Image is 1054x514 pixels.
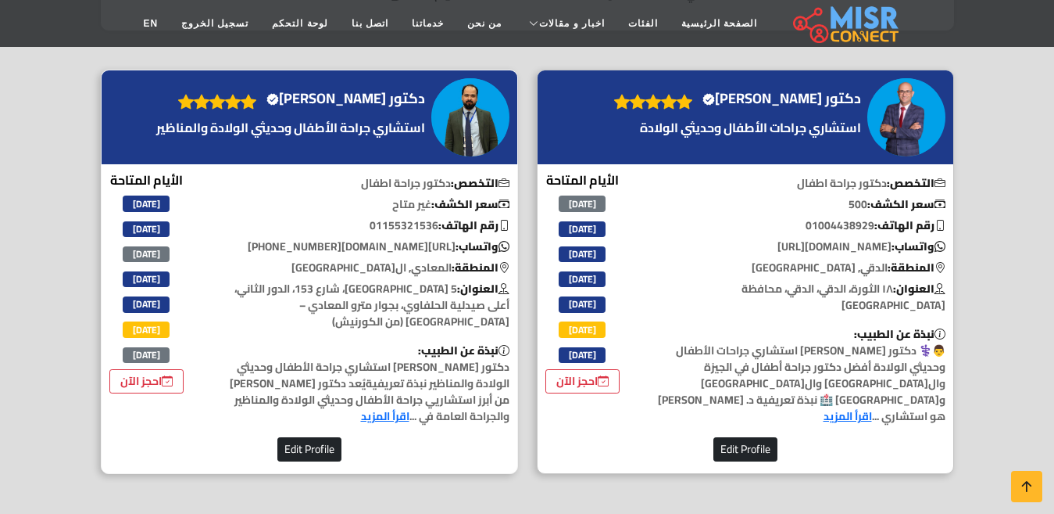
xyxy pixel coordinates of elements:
[123,347,170,363] span: [DATE]
[340,9,400,38] a: اتصل بنا
[646,281,953,314] p: ١٨ الثورة، الدقي، الدقي، محافظة [GEOGRAPHIC_DATA]
[210,196,517,213] p: غير متاح
[438,215,509,235] b: رقم الهاتف:
[793,4,898,43] img: main.misr_connect
[123,246,170,262] span: [DATE]
[700,87,865,110] a: دكتور [PERSON_NAME]
[170,9,260,38] a: تسجيل الخروج
[559,246,606,262] span: [DATE]
[513,9,616,38] a: اخبار و مقالات
[109,369,184,394] a: احجز الآن
[266,90,425,107] h4: دكتور [PERSON_NAME]
[702,93,715,106] svg: Verified account
[545,171,620,394] div: الأيام المتاحة
[210,260,517,276] p: المعادي, ال[GEOGRAPHIC_DATA]
[123,271,170,287] span: [DATE]
[210,175,517,192] p: دكتور جراحة اطفال
[210,217,517,234] p: 01155321536
[260,9,339,38] a: لوحة التحكم
[457,279,509,299] b: العنوان:
[559,347,606,363] span: [DATE]
[854,324,945,344] b: نبذة عن الطبيب:
[702,90,861,107] h4: دكتور [PERSON_NAME]
[123,297,170,312] span: [DATE]
[646,175,953,192] p: دكتور جراحة اطفال
[606,118,865,137] a: استشاري جراحات الأطفال وحديثي الولادة
[210,343,517,425] p: دكتور [PERSON_NAME] استشاري جراحة الأطفال وحديثي الولادة والمناظير نبذة تعريفيةيُعد دكتور [PERSON...
[888,257,945,278] b: المنطقة:
[123,196,170,211] span: [DATE]
[646,217,953,234] p: 01004438929
[131,9,170,38] a: EN
[431,194,509,214] b: سعر الكشف:
[545,369,620,394] a: احجز الآن
[646,239,953,255] p: [DOMAIN_NAME][URL]
[559,271,606,287] span: [DATE]
[646,326,953,425] p: 👨⚕️ دكتور [PERSON_NAME] استشاري جراحات الأطفال وحديثي الولادة أفضل دكتور جراحة أطفال في الجيزة وا...
[123,322,170,337] span: [DATE]
[670,9,769,38] a: الصفحة الرئيسية
[887,173,945,193] b: التخصص:
[874,215,945,235] b: رقم الهاتف:
[616,9,670,38] a: الفئات
[210,281,517,330] p: 5 [GEOGRAPHIC_DATA]، شارع 153، الدور الثاني، أعلى صيدلية الحلفاوي، بجوار مترو المعادي – [GEOGRAPH...
[400,9,456,38] a: خدماتنا
[361,406,409,426] a: اقرأ المزيد
[277,437,341,462] button: Edit Profile
[539,16,605,31] span: اخبار و مقالات
[264,87,429,110] a: دكتور [PERSON_NAME]
[867,194,945,214] b: سعر الكشف:
[559,322,606,337] span: [DATE]
[456,9,513,38] a: من نحن
[559,297,606,312] span: [DATE]
[559,221,606,237] span: [DATE]
[123,221,170,237] span: [DATE]
[109,171,184,394] div: الأيام المتاحة
[451,173,509,193] b: التخصص:
[646,260,953,276] p: الدقي, [GEOGRAPHIC_DATA]
[266,93,279,106] svg: Verified account
[452,257,509,278] b: المنطقة:
[893,279,945,299] b: العنوان:
[152,118,429,137] a: استشاري جراحة الأطفال وحديثي الولادة والمناظير
[824,406,872,426] a: اقرأ المزيد
[713,437,777,462] button: Edit Profile
[559,196,606,211] span: [DATE]
[867,78,945,156] img: دكتور رضا القاضي
[646,196,953,213] p: 500
[456,236,509,257] b: واتساب:
[210,239,517,255] p: [URL][DOMAIN_NAME][PHONE_NUMBER]
[418,340,509,361] b: نبذة عن الطبيب:
[431,78,509,156] img: دكتور عبدالرحمن السبع
[891,236,945,257] b: واتساب:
